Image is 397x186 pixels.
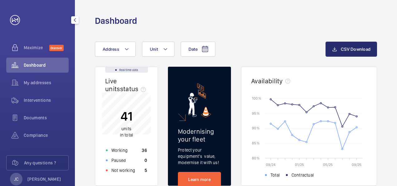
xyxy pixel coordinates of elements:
h2: Modernising your fleet [178,127,221,143]
span: Compliance [24,132,69,138]
text: 85 % [252,141,260,145]
text: 05/25 [323,163,333,167]
span: Total [271,172,280,178]
p: Working [111,147,128,153]
div: Real time data [105,67,148,73]
span: Maximize [24,44,49,51]
text: 80 % [252,156,260,160]
button: CSV Download [326,42,377,57]
span: status [120,85,149,93]
h2: Live units [105,77,148,93]
p: Not working [111,167,135,173]
text: 09/25 [352,163,361,167]
span: Address [103,47,119,52]
p: Paused [111,157,126,163]
p: 5 [145,167,147,173]
h2: Availability [251,77,283,85]
span: Documents [24,115,69,121]
text: 01/25 [295,163,304,167]
h1: Dashboard [95,15,137,27]
button: Address [95,42,136,57]
span: Dashboard [24,62,69,68]
p: [PERSON_NAME] [27,176,61,182]
span: CSV Download [341,47,370,52]
p: 0 [145,157,147,163]
span: Contractual [292,172,314,178]
text: 09/24 [266,163,276,167]
p: 41 [120,108,133,124]
button: Unit [142,42,174,57]
button: Date [181,42,215,57]
span: Date [189,47,198,52]
text: 100 % [252,96,261,100]
span: units [121,126,131,131]
p: Protect your equipment's value, modernise it with us! [178,147,221,166]
span: Discover [49,45,64,51]
p: in total [120,126,133,138]
span: Unit [150,47,158,52]
span: Interventions [24,97,69,103]
img: marketing-card.svg [188,83,211,117]
p: JC [14,176,18,182]
text: 90 % [252,126,260,130]
span: Any questions ? [24,160,68,166]
p: 36 [142,147,147,153]
text: 95 % [252,111,260,115]
span: My addresses [24,80,69,86]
